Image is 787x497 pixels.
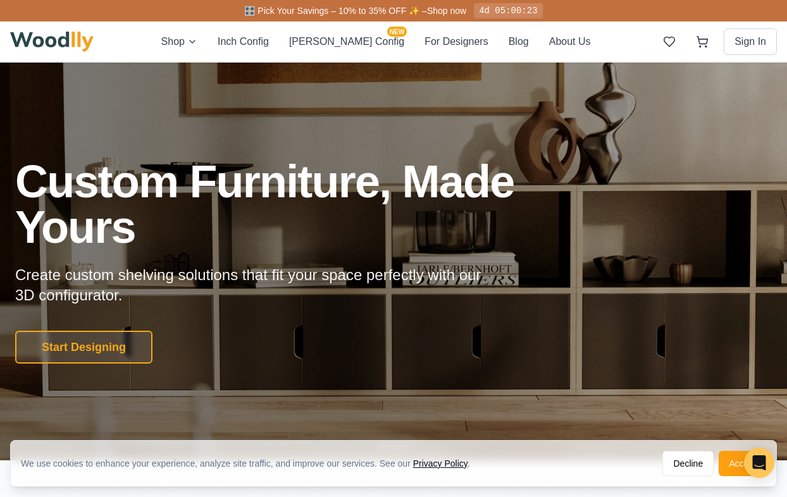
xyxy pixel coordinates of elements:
span: NEW [387,27,407,37]
a: Shop now [427,6,466,16]
button: Decline [662,451,714,476]
button: Sign In [724,28,777,55]
div: Open Intercom Messenger [744,448,774,478]
img: Woodlly [10,32,94,52]
a: Privacy Policy [413,458,468,469]
button: Inch Config [218,34,269,49]
button: About Us [549,34,591,49]
button: Accept [719,451,766,476]
button: [PERSON_NAME] ConfigNEW [289,34,404,49]
button: For Designers [424,34,488,49]
h1: Custom Furniture, Made Yours [15,159,582,250]
button: Blog [509,34,529,49]
button: Shop [161,34,197,49]
p: Create custom shelving solutions that fit your space perfectly with our 3D configurator. [15,265,501,305]
button: Start Designing [15,331,152,364]
span: 🎛️ Pick Your Savings – 10% to 35% OFF ✨ – [244,6,426,16]
div: We use cookies to enhance your experience, analyze site traffic, and improve our services. See our . [21,457,480,470]
div: 4d 05:00:23 [474,3,542,18]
